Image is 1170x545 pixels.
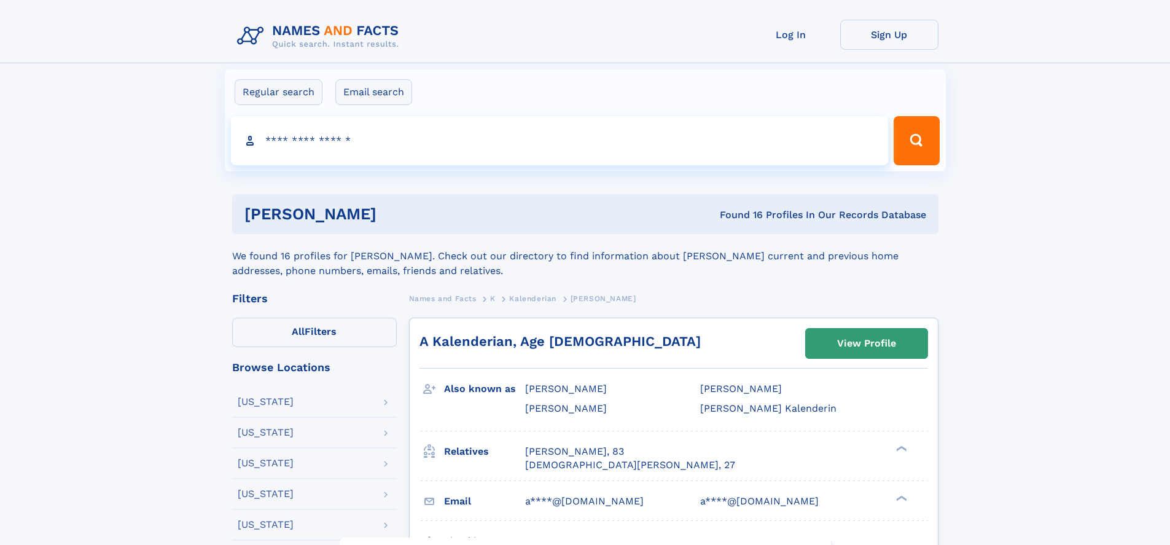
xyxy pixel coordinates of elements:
label: Filters [232,318,397,347]
h3: Email [444,491,525,512]
h3: Relatives [444,441,525,462]
div: Browse Locations [232,362,397,373]
h1: [PERSON_NAME] [244,206,548,222]
div: Found 16 Profiles In Our Records Database [548,208,926,222]
a: View Profile [806,329,927,358]
div: [US_STATE] [238,489,294,499]
div: [US_STATE] [238,397,294,407]
a: Sign Up [840,20,938,50]
h3: Also known as [444,378,525,399]
span: [PERSON_NAME] [571,294,636,303]
input: search input [231,116,889,165]
div: View Profile [837,329,896,358]
span: [PERSON_NAME] Kalenderin [700,402,837,414]
div: ❯ [893,494,908,502]
span: [PERSON_NAME] [525,402,607,414]
span: [PERSON_NAME] [700,383,782,394]
span: [PERSON_NAME] [525,383,607,394]
a: Kalenderian [509,291,556,306]
a: K [490,291,496,306]
div: We found 16 profiles for [PERSON_NAME]. Check out our directory to find information about [PERSON... [232,234,938,278]
a: A Kalenderian, Age [DEMOGRAPHIC_DATA] [419,334,701,349]
a: [DEMOGRAPHIC_DATA][PERSON_NAME], 27 [525,458,735,472]
label: Regular search [235,79,322,105]
a: [PERSON_NAME], 83 [525,445,624,458]
div: [US_STATE] [238,458,294,468]
a: Names and Facts [409,291,477,306]
img: Logo Names and Facts [232,20,409,53]
div: [US_STATE] [238,520,294,530]
div: ❯ [893,444,908,452]
div: [US_STATE] [238,428,294,437]
a: Log In [742,20,840,50]
label: Email search [335,79,412,105]
span: K [490,294,496,303]
span: Kalenderian [509,294,556,303]
div: Filters [232,293,397,304]
button: Search Button [894,116,939,165]
span: All [292,326,305,337]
